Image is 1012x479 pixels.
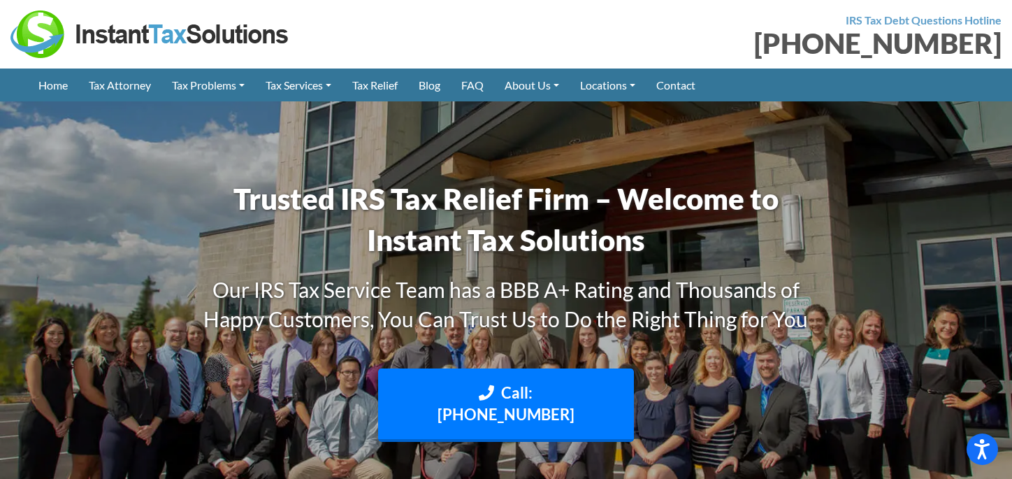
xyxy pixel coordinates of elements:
[516,29,1002,57] div: [PHONE_NUMBER]
[10,26,290,39] a: Instant Tax Solutions Logo
[646,69,706,101] a: Contact
[451,69,494,101] a: FAQ
[846,13,1002,27] strong: IRS Tax Debt Questions Hotline
[10,10,290,58] img: Instant Tax Solutions Logo
[255,69,342,101] a: Tax Services
[185,275,827,334] h3: Our IRS Tax Service Team has a BBB A+ Rating and Thousands of Happy Customers, You Can Trust Us t...
[494,69,570,101] a: About Us
[570,69,646,101] a: Locations
[78,69,161,101] a: Tax Attorney
[28,69,78,101] a: Home
[408,69,451,101] a: Blog
[378,369,634,443] a: Call: [PHONE_NUMBER]
[185,178,827,261] h1: Trusted IRS Tax Relief Firm – Welcome to Instant Tax Solutions
[161,69,255,101] a: Tax Problems
[342,69,408,101] a: Tax Relief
